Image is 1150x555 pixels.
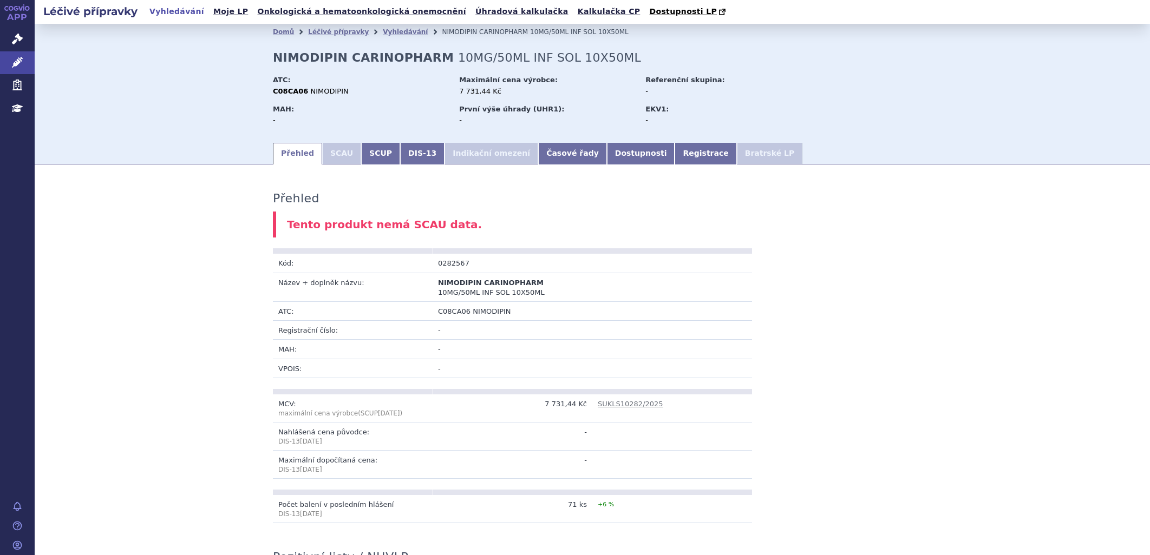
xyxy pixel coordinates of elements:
h2: Léčivé přípravky [35,4,146,19]
span: NIMODIPIN [473,307,511,315]
a: Moje LP [210,4,251,19]
a: Dostupnosti LP [646,4,731,19]
strong: MAH: [273,105,294,113]
strong: EKV1: [645,105,669,113]
td: Počet balení v posledním hlášení [273,495,433,523]
td: MAH: [273,340,433,359]
h3: Přehled [273,191,319,206]
span: NIMODIPIN [310,87,348,95]
div: - [645,115,767,125]
span: 10MG/50ML INF SOL 10X50ML [438,288,545,296]
td: - [433,422,592,450]
td: ATC: [273,302,433,321]
td: - [433,359,752,378]
strong: ATC: [273,76,291,84]
span: C08CA06 [438,307,471,315]
span: (SCUP ) [358,409,402,417]
span: 10MG/50ML INF SOL 10X50ML [458,51,641,64]
div: - [645,87,767,96]
a: Kalkulačka CP [574,4,644,19]
a: DIS-13 [400,143,445,164]
span: NIMODIPIN CARINOPHARM [442,28,528,36]
span: [DATE] [300,510,322,518]
a: Domů [273,28,294,36]
td: - [433,450,592,478]
span: NIMODIPIN CARINOPHARM [438,279,544,287]
td: 71 ks [433,495,592,523]
a: SUKLS10282/2025 [598,400,663,408]
span: +6 % [598,501,614,508]
a: Časové řady [538,143,607,164]
td: - [433,321,752,340]
a: SCUP [361,143,400,164]
span: [DATE] [300,438,322,445]
strong: Maximální cena výrobce: [459,76,558,84]
a: Onkologická a hematoonkologická onemocnění [254,4,469,19]
td: 7 731,44 Kč [433,394,592,422]
a: Vyhledávání [383,28,428,36]
td: MCV: [273,394,433,422]
td: VPOIS: [273,359,433,378]
a: Registrace [675,143,736,164]
td: Název + doplněk názvu: [273,273,433,301]
td: 0282567 [433,254,592,273]
p: DIS-13 [278,465,427,474]
strong: Referenční skupina: [645,76,724,84]
div: Tento produkt nemá SCAU data. [273,212,912,238]
span: Dostupnosti LP [649,7,717,16]
span: [DATE] [300,466,322,473]
strong: C08CA06 [273,87,308,95]
span: maximální cena výrobce [278,409,402,417]
a: Vyhledávání [146,4,207,19]
a: Přehled [273,143,322,164]
p: DIS-13 [278,510,427,519]
div: - [273,115,449,125]
td: Nahlášená cena původce: [273,422,433,450]
a: Léčivé přípravky [308,28,369,36]
div: 7 731,44 Kč [459,87,635,96]
a: Dostupnosti [607,143,675,164]
td: Kód: [273,254,433,273]
td: Registrační číslo: [273,321,433,340]
p: DIS-13 [278,437,427,446]
a: Úhradová kalkulačka [472,4,572,19]
div: - [459,115,635,125]
td: - [433,340,752,359]
td: Maximální dopočítaná cena: [273,450,433,478]
strong: NIMODIPIN CARINOPHARM [273,51,454,64]
span: [DATE] [378,409,400,417]
strong: První výše úhrady (UHR1): [459,105,564,113]
span: 10MG/50ML INF SOL 10X50ML [530,28,629,36]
